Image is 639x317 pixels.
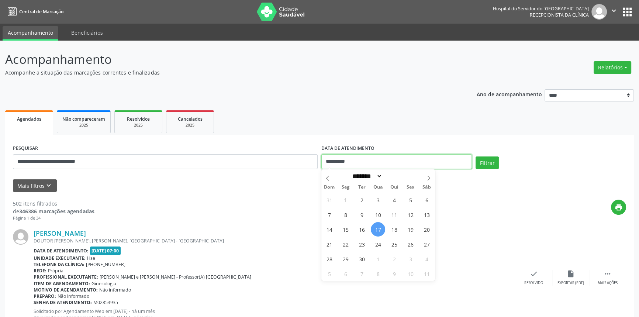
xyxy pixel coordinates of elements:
[355,193,369,207] span: Setembro 2, 2025
[17,116,41,122] span: Agendados
[93,299,118,306] span: M02854935
[338,252,353,266] span: Setembro 29, 2025
[355,237,369,251] span: Setembro 23, 2025
[34,229,86,237] a: [PERSON_NAME]
[530,12,589,18] span: Recepcionista da clínica
[615,203,623,211] i: print
[403,237,418,251] span: Setembro 26, 2025
[99,287,131,293] span: Não informado
[86,261,125,268] span: [PHONE_NUMBER]
[13,229,28,245] img: img
[13,200,94,207] div: 502 itens filtrados
[91,280,116,287] span: Ginecologia
[371,266,385,281] span: Outubro 8, 2025
[34,280,90,287] b: Item de agendamento:
[386,185,403,190] span: Qui
[338,207,353,222] span: Setembro 8, 2025
[604,270,612,278] i: 
[371,193,385,207] span: Setembro 3, 2025
[387,193,401,207] span: Setembro 4, 2025
[371,252,385,266] span: Outubro 1, 2025
[13,179,57,192] button: Mais filtroskeyboard_arrow_down
[34,255,86,261] b: Unidade executante:
[419,266,434,281] span: Outubro 11, 2025
[419,222,434,237] span: Setembro 20, 2025
[403,266,418,281] span: Outubro 10, 2025
[321,143,374,154] label: DATA DE ATENDIMENTO
[403,252,418,266] span: Outubro 3, 2025
[178,116,203,122] span: Cancelados
[607,4,621,20] button: 
[338,237,353,251] span: Setembro 22, 2025
[127,116,150,122] span: Resolvidos
[355,266,369,281] span: Outubro 7, 2025
[567,270,575,278] i: insert_drive_file
[62,116,105,122] span: Não compareceram
[45,182,53,190] i: keyboard_arrow_down
[371,222,385,237] span: Setembro 17, 2025
[338,222,353,237] span: Setembro 15, 2025
[557,280,584,286] div: Exportar (PDF)
[62,123,105,128] div: 2025
[530,270,538,278] i: check
[477,89,542,99] p: Ano de acompanhamento
[387,222,401,237] span: Setembro 18, 2025
[419,252,434,266] span: Outubro 4, 2025
[611,200,626,215] button: print
[403,222,418,237] span: Setembro 19, 2025
[100,274,251,280] span: [PERSON_NAME] e [PERSON_NAME] - Professor(A) [GEOGRAPHIC_DATA]
[13,143,38,154] label: PESQUISAR
[419,185,435,190] span: Sáb
[34,238,515,244] div: DOUTOR [PERSON_NAME], [PERSON_NAME], [GEOGRAPHIC_DATA] - [GEOGRAPHIC_DATA]
[58,293,89,299] span: Não informado
[66,26,108,39] a: Beneficiários
[371,207,385,222] span: Setembro 10, 2025
[387,207,401,222] span: Setembro 11, 2025
[371,237,385,251] span: Setembro 24, 2025
[493,6,589,12] div: Hospital do Servidor do [GEOGRAPHIC_DATA]
[355,207,369,222] span: Setembro 9, 2025
[34,299,92,306] b: Senha de atendimento:
[387,237,401,251] span: Setembro 25, 2025
[355,252,369,266] span: Setembro 30, 2025
[524,280,543,286] div: Resolvido
[403,185,419,190] span: Sex
[419,237,434,251] span: Setembro 27, 2025
[382,172,407,180] input: Year
[354,185,370,190] span: Ter
[322,222,336,237] span: Setembro 14, 2025
[350,172,382,180] select: Month
[355,222,369,237] span: Setembro 16, 2025
[5,50,445,69] p: Acompanhamento
[621,6,634,18] button: apps
[19,208,94,215] strong: 346386 marcações agendadas
[5,69,445,76] p: Acompanhe a situação das marcações correntes e finalizadas
[13,207,94,215] div: de
[34,268,46,274] b: Rede:
[598,280,618,286] div: Mais ações
[19,8,63,15] span: Central de Marcação
[34,293,56,299] b: Preparo:
[370,185,386,190] span: Qua
[338,193,353,207] span: Setembro 1, 2025
[322,237,336,251] span: Setembro 21, 2025
[338,266,353,281] span: Outubro 6, 2025
[419,207,434,222] span: Setembro 13, 2025
[90,247,121,255] span: [DATE] 07:00
[403,207,418,222] span: Setembro 12, 2025
[120,123,157,128] div: 2025
[387,252,401,266] span: Outubro 2, 2025
[34,248,89,254] b: Data de atendimento:
[594,61,631,74] button: Relatórios
[322,266,336,281] span: Outubro 5, 2025
[338,185,354,190] span: Seg
[403,193,418,207] span: Setembro 5, 2025
[34,261,84,268] b: Telefone da clínica:
[321,185,338,190] span: Dom
[34,287,98,293] b: Motivo de agendamento:
[322,207,336,222] span: Setembro 7, 2025
[172,123,208,128] div: 2025
[48,268,63,274] span: Própria
[5,6,63,18] a: Central de Marcação
[387,266,401,281] span: Outubro 9, 2025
